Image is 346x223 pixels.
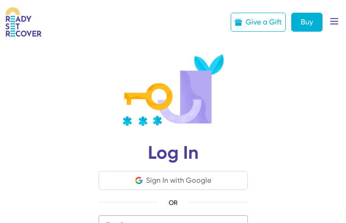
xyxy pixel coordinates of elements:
[246,17,282,28] div: Give a Gift
[301,17,313,28] div: Buy
[5,7,42,37] img: RSR
[135,175,211,186] button: Sign In with Google
[291,13,322,32] a: Buy
[146,175,211,186] div: Sign In with Google
[231,13,286,32] a: Give a Gift
[158,197,189,208] span: OR
[123,54,224,126] img: Key
[99,144,248,171] h1: Log In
